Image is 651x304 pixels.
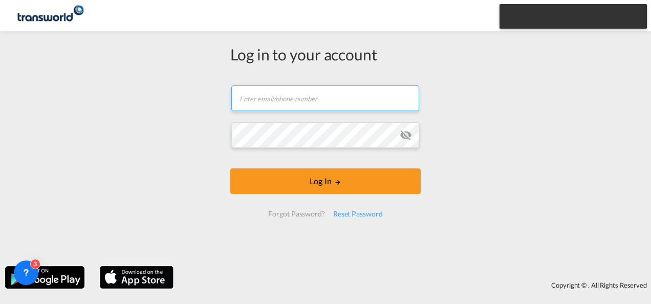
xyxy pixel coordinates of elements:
img: apple.png [99,265,175,290]
input: Enter email/phone number [231,85,419,111]
div: Log in to your account [230,44,421,65]
button: LOGIN [230,168,421,194]
div: Copyright © . All Rights Reserved [179,276,651,294]
md-icon: icon-eye-off [400,129,412,141]
div: Reset Password [329,205,387,223]
img: google.png [4,265,85,290]
img: f753ae806dec11f0841701cdfdf085c0.png [15,4,84,27]
div: Forgot Password? [264,205,329,223]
